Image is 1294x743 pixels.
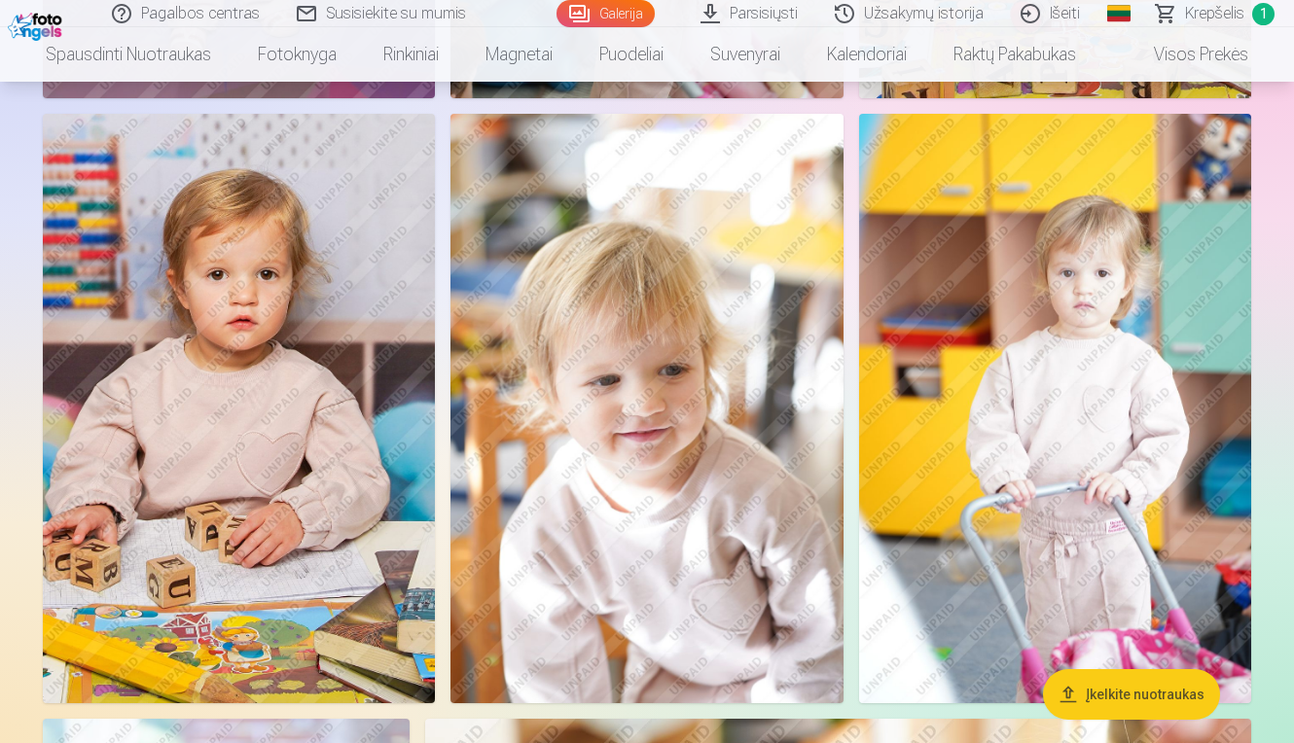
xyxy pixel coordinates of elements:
[360,27,462,82] a: Rinkiniai
[930,27,1099,82] a: Raktų pakabukas
[1043,669,1220,720] button: Įkelkite nuotraukas
[687,27,804,82] a: Suvenyrai
[22,27,234,82] a: Spausdinti nuotraukas
[576,27,687,82] a: Puodeliai
[804,27,930,82] a: Kalendoriai
[462,27,576,82] a: Magnetai
[1185,2,1244,25] span: Krepšelis
[8,8,67,41] img: /fa2
[1099,27,1272,82] a: Visos prekės
[1252,3,1275,25] span: 1
[234,27,360,82] a: Fotoknyga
